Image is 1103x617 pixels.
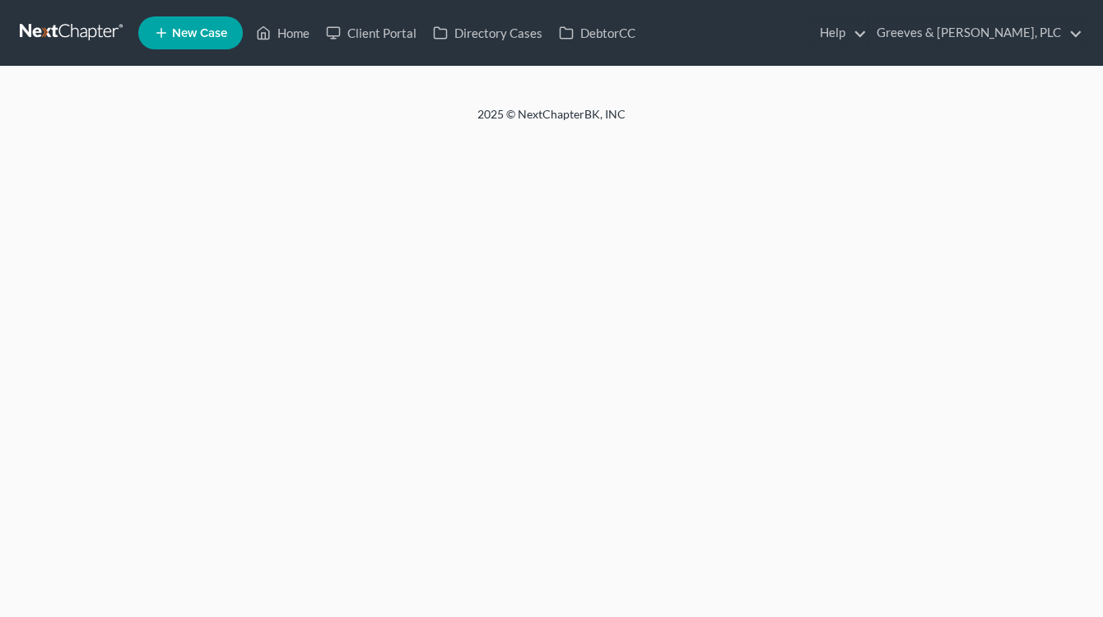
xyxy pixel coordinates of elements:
a: Client Portal [318,18,425,48]
a: Directory Cases [425,18,551,48]
a: Greeves & [PERSON_NAME], PLC [868,18,1082,48]
a: DebtorCC [551,18,644,48]
a: Home [248,18,318,48]
new-legal-case-button: New Case [138,16,243,49]
div: 2025 © NextChapterBK, INC [82,106,1021,136]
a: Help [812,18,867,48]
